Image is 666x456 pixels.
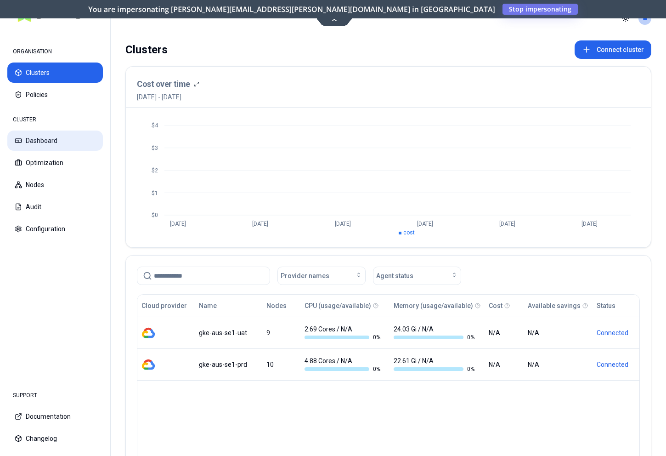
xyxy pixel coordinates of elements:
button: Changelog [7,428,103,449]
button: Clusters [7,63,103,83]
div: SUPPORT [7,386,103,405]
img: gcp [141,358,155,371]
button: Cost [489,296,502,315]
div: N/A [489,360,519,369]
div: N/A [528,328,588,337]
button: Connect cluster [575,40,651,59]
tspan: $0 [152,212,158,218]
button: Nodes [266,296,287,315]
button: Cloud provider [141,296,187,315]
button: Configuration [7,219,103,239]
tspan: [DATE] [499,221,515,227]
tspan: [DATE] [170,221,186,227]
div: 9 [266,328,296,337]
tspan: $3 [152,145,158,151]
tspan: $1 [152,190,158,196]
span: Provider names [281,271,329,280]
span: [DATE] - [DATE] [137,92,199,102]
div: Connected [597,328,635,337]
div: gke-aus-se1-uat [199,328,258,337]
button: Audit [7,197,103,217]
div: 2.69 Cores / N/A [305,325,385,341]
tspan: [DATE] [335,221,351,227]
div: N/A [489,328,519,337]
button: Memory (usage/available) [394,296,473,315]
div: ORGANISATION [7,42,103,61]
button: Agent status [373,267,461,285]
button: Policies [7,85,103,105]
h3: Cost over time [137,78,190,91]
tspan: [DATE] [417,221,433,227]
button: Name [199,296,217,315]
button: Dashboard [7,131,103,151]
div: Clusters [125,40,168,59]
button: CPU (usage/available) [305,296,371,315]
div: 10 [266,360,296,369]
div: gke-aus-se1-prd [199,360,258,369]
tspan: $4 [152,122,158,129]
div: 22.61 Gi / N/A [394,356,474,373]
div: 4.88 Cores / N/A [305,356,385,373]
div: 0 % [394,334,474,341]
div: 0 % [394,365,474,373]
button: Optimization [7,153,103,173]
div: N/A [528,360,588,369]
button: Nodes [7,175,103,195]
div: 0 % [305,365,385,373]
tspan: [DATE] [252,221,268,227]
button: Provider names [277,267,366,285]
div: 24.03 Gi / N/A [394,325,474,341]
div: CLUSTER [7,110,103,129]
tspan: $2 [152,167,158,174]
span: cost [403,229,415,236]
div: Status [597,301,615,310]
div: 0 % [305,334,385,341]
button: Documentation [7,406,103,427]
img: gcp [141,326,155,340]
span: Agent status [376,271,413,280]
div: Connected [597,360,635,369]
tspan: [DATE] [581,221,598,227]
button: Available savings [528,296,581,315]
